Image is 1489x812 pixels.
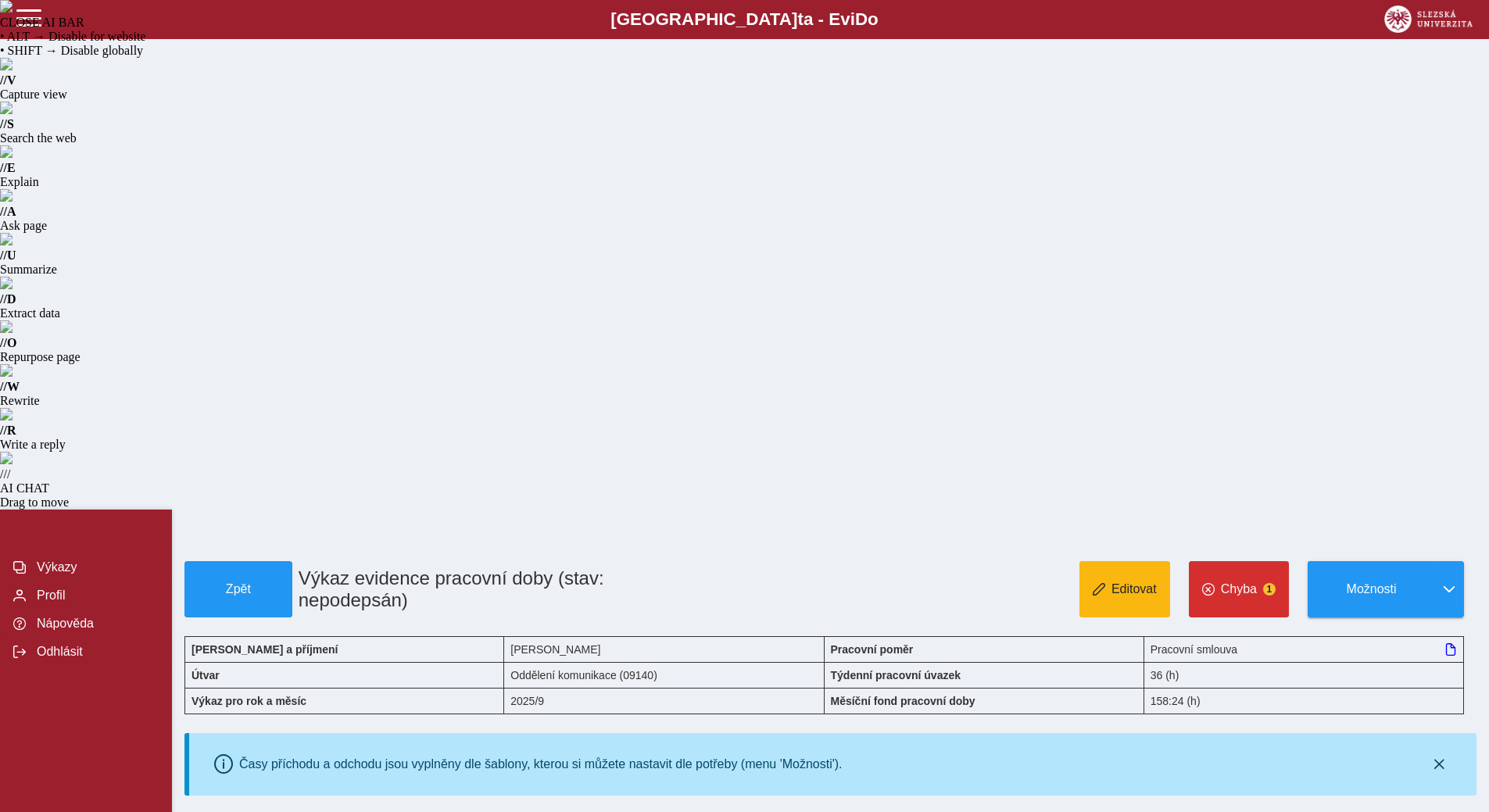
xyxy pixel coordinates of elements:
span: Možnosti [1321,582,1422,596]
div: Oddělení komunikace (09140) [504,662,824,688]
button: Zpět [184,561,292,617]
span: Nápověda [32,617,159,631]
span: Výkazy [32,560,159,574]
span: Chyba [1221,582,1257,596]
span: Profil [32,588,159,603]
button: Chyba1 [1189,561,1289,617]
b: [PERSON_NAME] a příjmení [191,643,338,656]
b: Pracovní poměr [831,643,914,656]
div: [PERSON_NAME] [504,636,824,662]
div: Pracovní smlouva [1144,636,1464,662]
b: Měsíční fond pracovní doby [831,695,975,707]
b: Týdenní pracovní úvazek [831,669,961,681]
span: Odhlásit [32,645,159,659]
b: Útvar [191,669,220,681]
div: 2025/9 [504,688,824,714]
div: 36 (h) [1144,662,1464,688]
button: Editovat [1079,561,1170,617]
span: Zpět [191,582,285,596]
b: Výkaz pro rok a měsíc [191,695,306,707]
h1: Výkaz evidence pracovní doby (stav: nepodepsán) [292,561,723,617]
div: 158:24 (h) [1144,688,1464,714]
span: 1 [1263,583,1276,596]
div: Časy příchodu a odchodu jsou vyplněny dle šablony, kterou si můžete nastavit dle potřeby (menu 'M... [239,757,843,771]
span: Editovat [1111,582,1157,596]
button: Možnosti [1308,561,1434,617]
